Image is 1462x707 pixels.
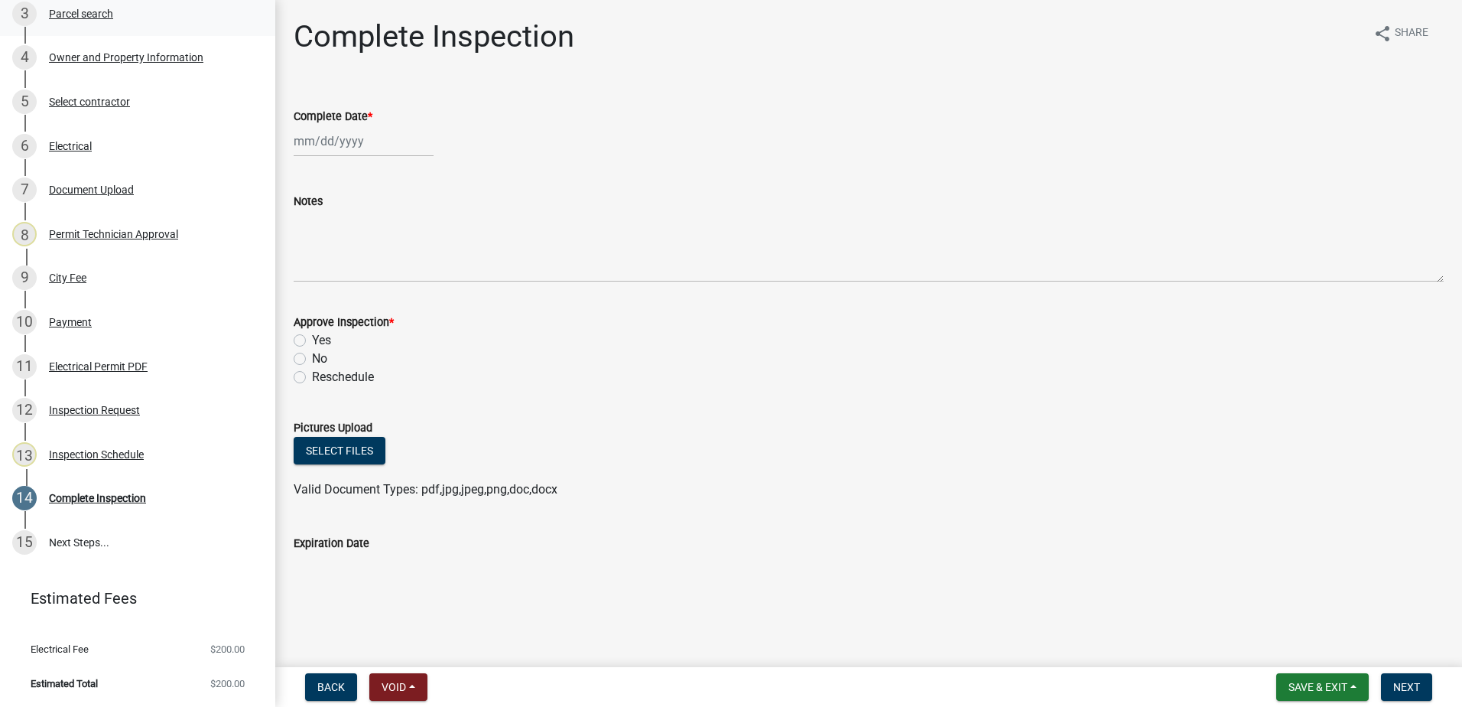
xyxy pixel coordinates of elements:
[317,681,345,693] span: Back
[12,354,37,379] div: 11
[312,368,374,386] label: Reschedule
[294,539,369,549] label: Expiration Date
[312,331,331,350] label: Yes
[49,96,130,107] div: Select contractor
[1288,681,1347,693] span: Save & Exit
[294,18,574,55] h1: Complete Inspection
[12,442,37,467] div: 13
[49,317,92,327] div: Payment
[49,272,86,283] div: City Fee
[12,583,251,614] a: Estimated Fees
[294,318,394,328] label: Approve Inspection
[1276,673,1369,701] button: Save & Exit
[49,52,203,63] div: Owner and Property Information
[12,178,37,202] div: 7
[1395,24,1428,43] span: Share
[294,125,434,157] input: mm/dd/yyyy
[1373,24,1392,43] i: share
[12,266,37,290] div: 9
[31,644,89,654] span: Electrical Fee
[294,482,557,497] span: Valid Document Types: pdf,jpg,jpeg,png,doc,docx
[49,493,146,503] div: Complete Inspection
[49,361,148,372] div: Electrical Permit PDF
[12,134,37,158] div: 6
[305,673,357,701] button: Back
[12,530,37,555] div: 15
[294,197,323,207] label: Notes
[312,350,327,368] label: No
[12,2,37,26] div: 3
[1361,18,1441,48] button: shareShare
[382,681,406,693] span: Void
[12,222,37,246] div: 8
[12,398,37,422] div: 12
[1381,673,1432,701] button: Next
[49,449,144,460] div: Inspection Schedule
[12,90,37,114] div: 5
[49,229,178,239] div: Permit Technician Approval
[294,437,385,464] button: Select files
[49,8,113,19] div: Parcel search
[12,310,37,334] div: 10
[12,45,37,70] div: 4
[210,644,245,654] span: $200.00
[49,184,134,195] div: Document Upload
[12,486,37,510] div: 14
[1393,681,1420,693] span: Next
[294,423,372,434] label: Pictures Upload
[210,679,245,689] span: $200.00
[31,679,98,689] span: Estimated Total
[49,405,140,415] div: Inspection Request
[294,112,372,122] label: Complete Date
[49,141,92,151] div: Electrical
[369,673,427,701] button: Void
